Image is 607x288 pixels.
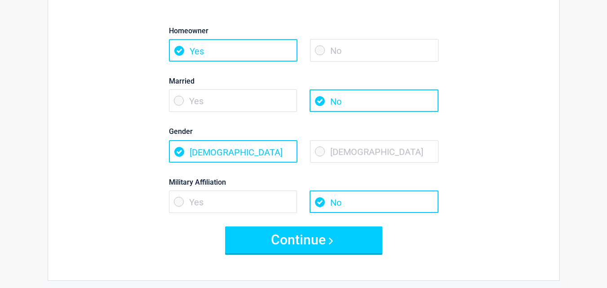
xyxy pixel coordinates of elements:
span: No [310,89,438,112]
label: Homeowner [169,25,439,37]
span: No [310,191,438,213]
span: [DEMOGRAPHIC_DATA] [310,140,439,163]
label: Married [169,75,439,87]
label: Gender [169,125,439,137]
label: Military Affiliation [169,176,439,188]
span: Yes [169,39,297,62]
span: No [310,39,439,62]
span: Yes [169,89,297,112]
span: Yes [169,191,297,213]
button: Continue [225,226,382,253]
span: [DEMOGRAPHIC_DATA] [169,140,297,163]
